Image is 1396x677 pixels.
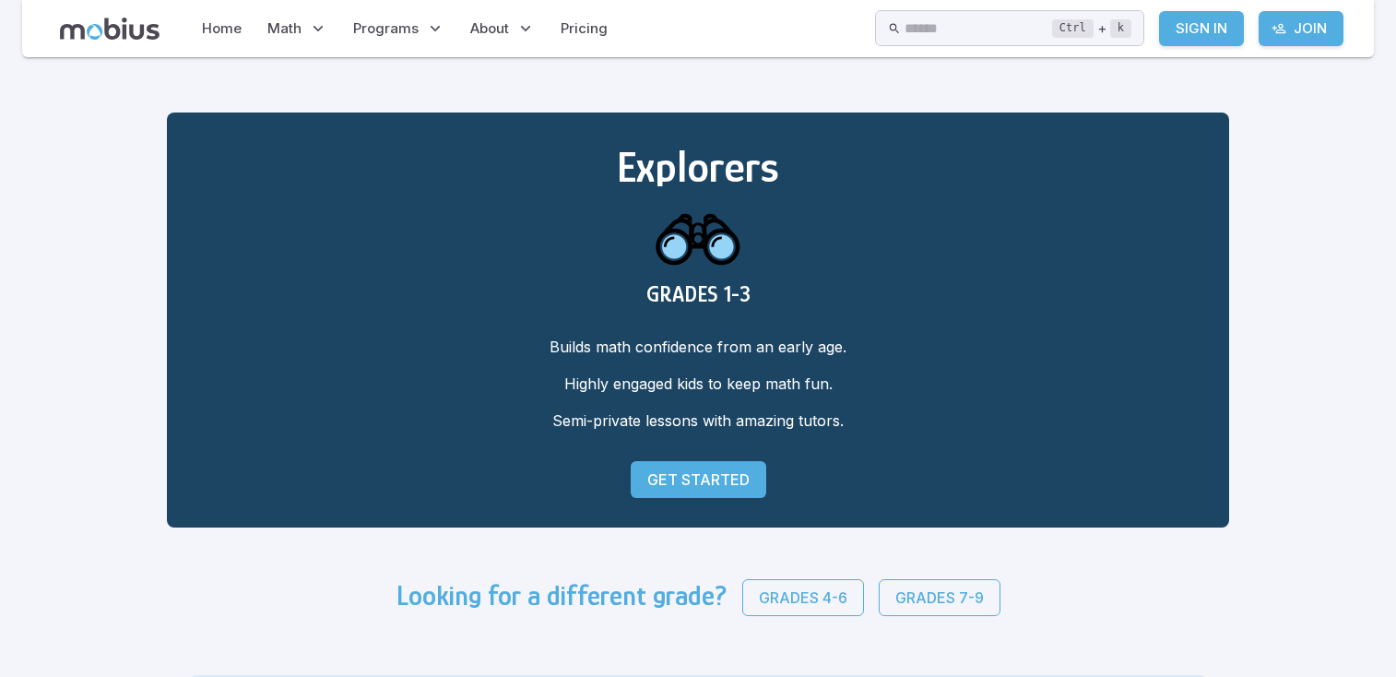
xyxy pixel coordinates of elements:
a: Home [196,7,247,50]
div: + [1052,18,1131,40]
a: Sign In [1159,11,1244,46]
span: About [470,18,509,39]
a: Grades 7-9 [879,579,1000,616]
p: Grades 4-6 [759,587,847,609]
img: explorers icon [654,192,742,281]
a: Grades 4-6 [742,579,864,616]
span: Math [267,18,302,39]
a: Join [1259,11,1343,46]
kbd: k [1110,19,1131,38]
p: Semi-private lessons with amazing tutors. [196,410,1200,432]
p: Get Started [647,469,750,491]
kbd: Ctrl [1052,19,1094,38]
h2: Explorers [196,142,1200,192]
p: Highly engaged kids to keep math fun. [196,373,1200,395]
p: Grades 7-9 [895,587,984,609]
h3: GRADES 1-3 [196,281,1200,306]
p: Builds math confidence from an early age. [196,336,1200,358]
a: Get Started [631,461,766,498]
a: Pricing [555,7,613,50]
span: Programs [353,18,419,39]
h3: Looking for a different grade? [396,579,728,616]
